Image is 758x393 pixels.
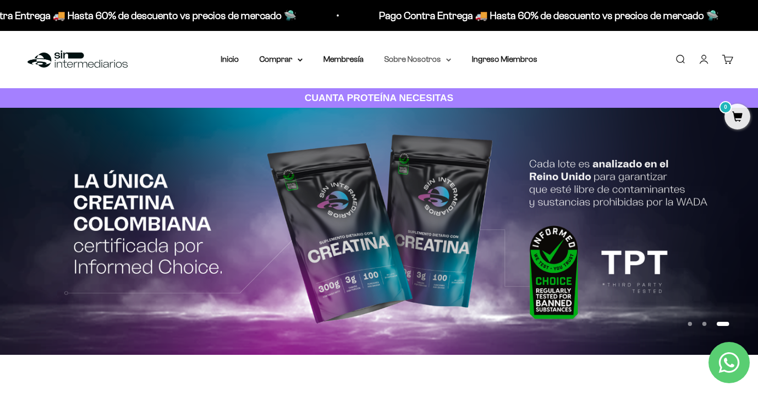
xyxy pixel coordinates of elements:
[724,112,750,123] a: 0
[384,53,451,66] summary: Sobre Nosotros
[323,55,364,63] a: Membresía
[259,53,303,66] summary: Comprar
[472,55,537,63] a: Ingreso Miembros
[322,7,662,24] p: Pago Contra Entrega 🚚 Hasta 60% de descuento vs precios de mercado 🛸
[719,101,732,113] mark: 0
[221,55,239,63] a: Inicio
[305,92,454,103] strong: CUANTA PROTEÍNA NECESITAS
